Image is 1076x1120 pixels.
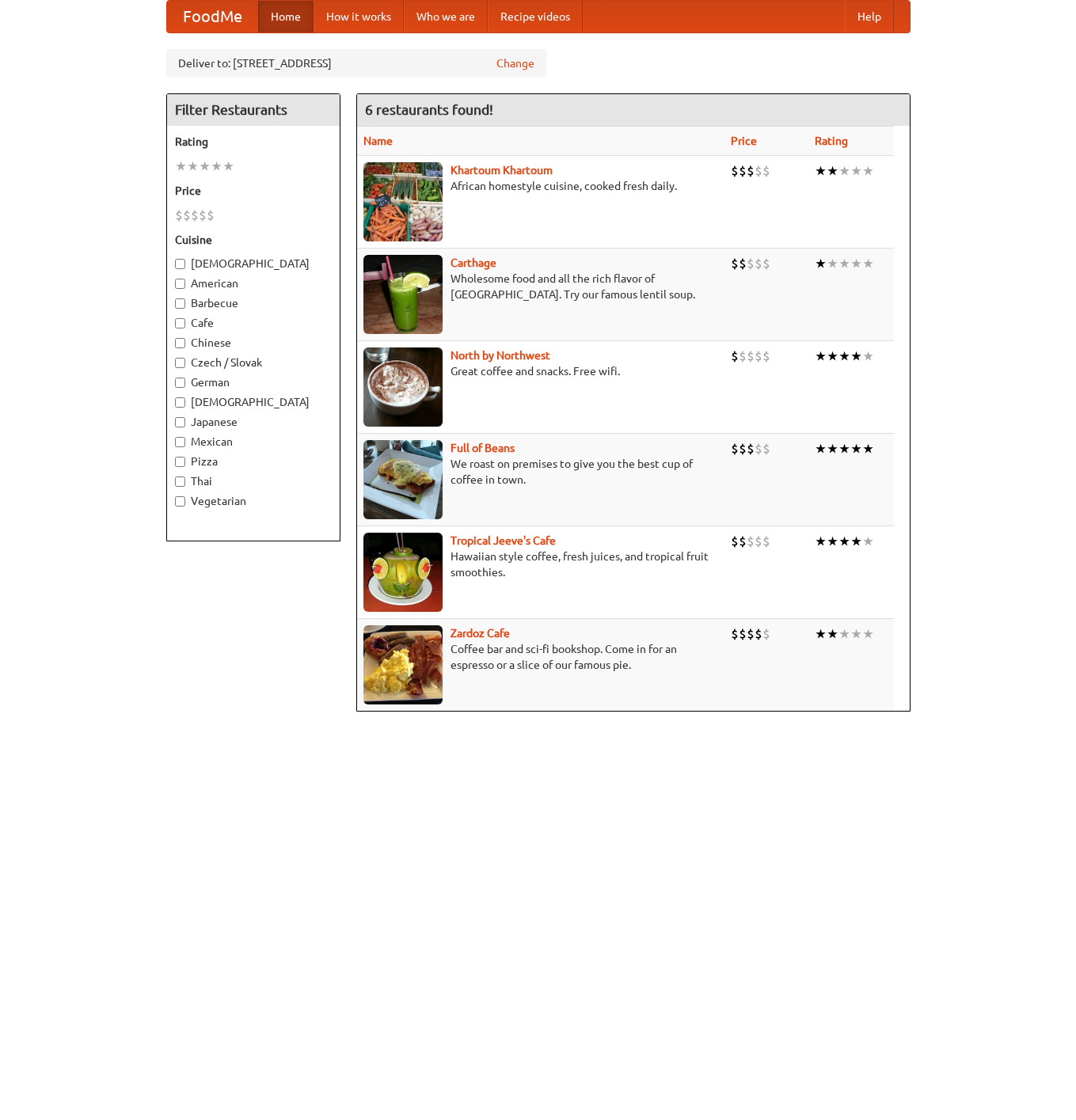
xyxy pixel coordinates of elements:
[731,162,739,180] li: $
[451,164,553,177] a: Khartoum Khartoum
[815,347,827,365] li: ★
[755,533,762,550] li: $
[175,493,332,509] label: Vegetarian
[175,298,185,309] input: Barbecue
[815,255,827,272] li: ★
[739,162,747,180] li: $
[731,625,739,643] li: $
[762,162,770,180] li: $
[175,338,185,348] input: Chinese
[167,1,258,32] a: FoodMe
[862,347,874,365] li: ★
[451,534,556,547] a: Tropical Jeeve's Cafe
[451,442,515,454] a: Full of Beans
[862,533,874,550] li: ★
[496,55,534,71] a: Change
[175,335,332,351] label: Chinese
[175,355,332,370] label: Czech / Slovak
[175,397,185,408] input: [DEMOGRAPHIC_DATA]
[175,454,332,469] label: Pizza
[838,533,850,550] li: ★
[199,207,207,224] li: $
[175,473,332,489] label: Thai
[850,440,862,457] li: ★
[731,135,757,147] a: Price
[755,347,762,365] li: $
[363,641,718,673] p: Coffee bar and sci-fi bookshop. Come in for an espresso or a slice of our famous pie.
[731,255,739,272] li: $
[747,533,755,550] li: $
[838,625,850,643] li: ★
[363,178,718,194] p: African homestyle cuisine, cooked fresh daily.
[850,533,862,550] li: ★
[815,625,827,643] li: ★
[815,162,827,180] li: ★
[175,134,332,150] h5: Rating
[363,162,443,241] img: khartoum.jpg
[175,476,185,487] input: Thai
[199,158,211,175] li: ★
[815,135,848,147] a: Rating
[862,625,874,643] li: ★
[838,347,850,365] li: ★
[739,255,747,272] li: $
[175,417,185,427] input: Japanese
[731,347,739,365] li: $
[739,625,747,643] li: $
[175,315,332,331] label: Cafe
[862,255,874,272] li: ★
[747,255,755,272] li: $
[862,162,874,180] li: ★
[747,440,755,457] li: $
[363,271,718,302] p: Wholesome food and all the rich flavor of [GEOGRAPHIC_DATA]. Try our famous lentil soup.
[211,158,222,175] li: ★
[739,440,747,457] li: $
[845,1,894,32] a: Help
[762,255,770,272] li: $
[363,347,443,427] img: north.jpg
[363,533,443,612] img: jeeves.jpg
[167,94,340,126] h4: Filter Restaurants
[175,378,185,388] input: German
[166,49,546,78] div: Deliver to: [STREET_ADDRESS]
[488,1,583,32] a: Recipe videos
[762,347,770,365] li: $
[731,533,739,550] li: $
[862,440,874,457] li: ★
[827,347,838,365] li: ★
[827,533,838,550] li: ★
[850,347,862,365] li: ★
[850,162,862,180] li: ★
[175,295,332,311] label: Barbecue
[747,625,755,643] li: $
[815,440,827,457] li: ★
[850,255,862,272] li: ★
[363,456,718,488] p: We roast on premises to give you the best cup of coffee in town.
[838,440,850,457] li: ★
[731,440,739,457] li: $
[187,158,199,175] li: ★
[739,347,747,365] li: $
[755,625,762,643] li: $
[365,102,493,117] ng-pluralize: 6 restaurants found!
[755,440,762,457] li: $
[838,162,850,180] li: ★
[827,162,838,180] li: ★
[175,434,332,450] label: Mexican
[175,207,183,224] li: $
[258,1,314,32] a: Home
[175,358,185,368] input: Czech / Slovak
[175,457,185,467] input: Pizza
[363,440,443,519] img: beans.jpg
[827,440,838,457] li: ★
[363,135,393,147] a: Name
[404,1,488,32] a: Who we are
[363,363,718,379] p: Great coffee and snacks. Free wifi.
[747,162,755,180] li: $
[850,625,862,643] li: ★
[762,533,770,550] li: $
[183,207,191,224] li: $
